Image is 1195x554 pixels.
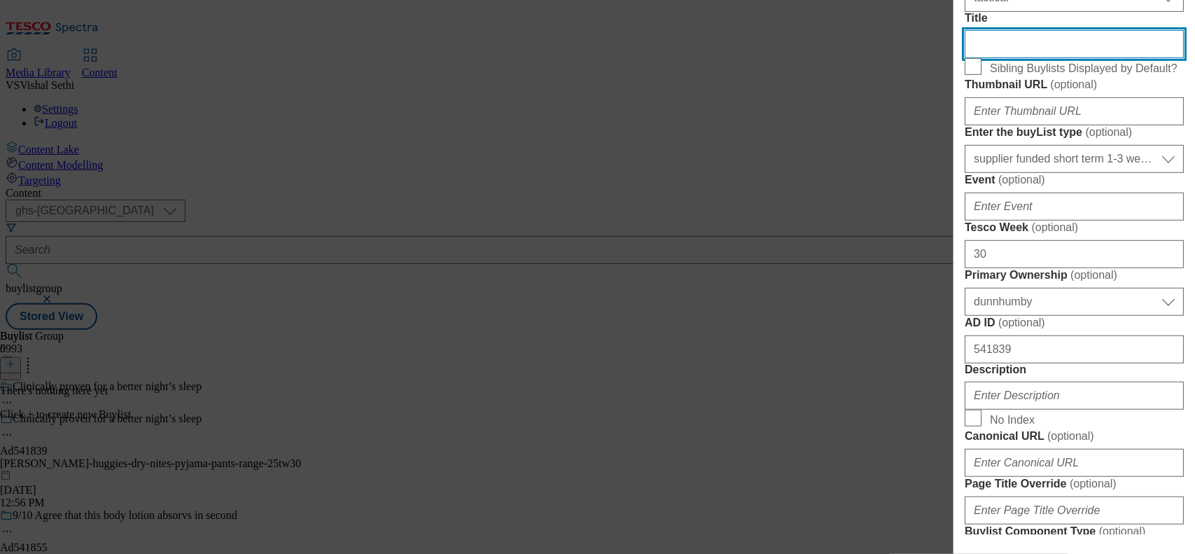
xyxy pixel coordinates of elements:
span: ( optional ) [1085,126,1132,138]
label: Enter the buyList type [965,125,1184,139]
label: Event [965,173,1184,187]
label: Buylist Component Type [965,525,1184,539]
span: ( optional ) [998,174,1045,186]
label: Tesco Week [965,221,1184,235]
input: Enter Page Title Override [965,497,1184,525]
input: Enter Canonical URL [965,449,1184,477]
span: ( optional ) [1070,269,1117,281]
span: ( optional ) [1050,78,1097,90]
span: Sibling Buylists Displayed by Default? [990,62,1177,75]
label: Page Title Override [965,477,1184,491]
label: Title [965,12,1184,25]
label: AD ID [965,316,1184,330]
label: Description [965,363,1184,376]
input: Enter Tesco Week [965,240,1184,268]
span: ( optional ) [998,317,1045,328]
input: Enter AD ID [965,335,1184,363]
input: Enter Title [965,30,1184,58]
span: No Index [990,414,1035,427]
span: ( optional ) [1047,430,1094,442]
input: Enter Description [965,382,1184,410]
label: Primary Ownership [965,268,1184,282]
input: Enter Thumbnail URL [965,97,1184,125]
label: Thumbnail URL [965,78,1184,92]
label: Canonical URL [965,429,1184,443]
span: ( optional ) [1031,221,1078,233]
input: Enter Event [965,193,1184,221]
span: ( optional ) [1099,525,1146,537]
span: ( optional ) [1070,478,1117,490]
